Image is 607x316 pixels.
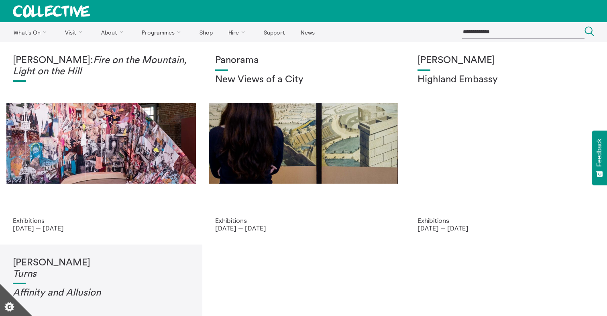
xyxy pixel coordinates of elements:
[13,217,189,224] p: Exhibitions
[405,42,607,245] a: Solar wheels 17 [PERSON_NAME] Highland Embassy Exhibitions [DATE] — [DATE]
[192,22,220,42] a: Shop
[215,224,392,232] p: [DATE] — [DATE]
[58,22,93,42] a: Visit
[215,74,392,86] h2: New Views of a City
[215,217,392,224] p: Exhibitions
[13,55,187,76] em: Fire on the Mountain, Light on the Hill
[13,269,37,279] em: Turns
[418,224,594,232] p: [DATE] — [DATE]
[13,55,189,77] h1: [PERSON_NAME]:
[222,22,255,42] a: Hire
[94,22,133,42] a: About
[215,55,392,66] h1: Panorama
[257,22,292,42] a: Support
[592,130,607,185] button: Feedback - Show survey
[90,288,101,298] em: on
[6,22,57,42] a: What's On
[13,257,189,279] h1: [PERSON_NAME]
[596,139,603,167] span: Feedback
[418,217,594,224] p: Exhibitions
[202,42,405,245] a: Collective Panorama June 2025 small file 8 Panorama New Views of a City Exhibitions [DATE] — [DATE]
[418,74,594,86] h2: Highland Embassy
[13,224,189,232] p: [DATE] — [DATE]
[13,288,90,298] em: Affinity and Allusi
[135,22,191,42] a: Programmes
[418,55,594,66] h1: [PERSON_NAME]
[293,22,322,42] a: News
